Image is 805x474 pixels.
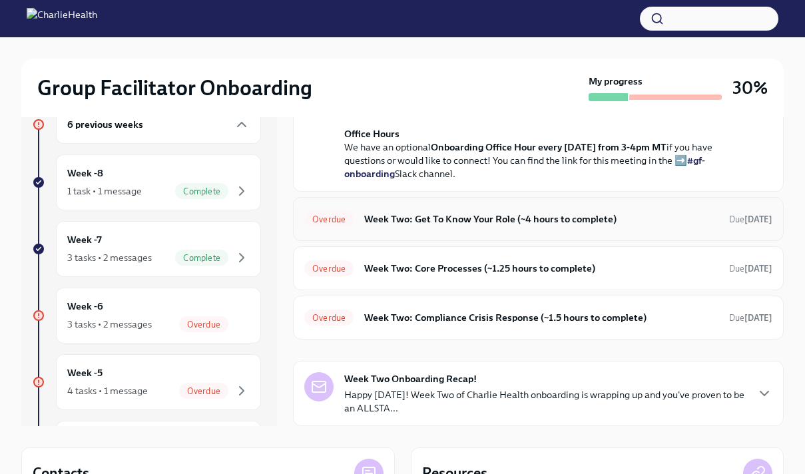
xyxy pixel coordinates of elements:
span: Overdue [304,214,354,224]
strong: [DATE] [744,264,772,274]
a: OverdueWeek Two: Get To Know Your Role (~4 hours to complete)Due[DATE] [304,208,772,230]
strong: [DATE] [744,313,772,323]
span: July 21st, 2025 09:00 [729,262,772,275]
a: Week -73 tasks • 2 messagesComplete [32,221,261,277]
h6: Week -8 [67,166,103,180]
h2: Group Facilitator Onboarding [37,75,312,101]
span: Overdue [179,386,228,396]
div: 4 tasks • 1 message [67,384,148,397]
span: Due [729,264,772,274]
span: July 21st, 2025 09:00 [729,312,772,324]
a: OverdueWeek Two: Core Processes (~1.25 hours to complete)Due[DATE] [304,258,772,279]
h6: Week Two: Get To Know Your Role (~4 hours to complete) [364,212,718,226]
strong: Office Hours [344,128,400,140]
span: Overdue [179,320,228,330]
p: Happy [DATE]! Week Two of Charlie Health onboarding is wrapping up and you've proven to be an ALL... [344,388,746,415]
a: Week -63 tasks • 2 messagesOverdue [32,288,261,344]
strong: Week Two Onboarding Recap! [344,372,477,385]
div: 1 task • 1 message [67,184,142,198]
span: Overdue [304,264,354,274]
h6: Week -5 [67,365,103,380]
div: 6 previous weeks [56,105,261,144]
h6: Week Two: Core Processes (~1.25 hours to complete) [364,261,718,276]
a: Week -54 tasks • 1 messageOverdue [32,354,261,410]
div: 3 tasks • 2 messages [67,251,152,264]
strong: [DATE] [744,214,772,224]
h6: Week -7 [67,232,102,247]
h6: Week Two: Compliance Crisis Response (~1.5 hours to complete) [364,310,718,325]
span: Complete [175,253,228,263]
span: Overdue [304,313,354,323]
strong: My progress [589,75,643,88]
h3: 30% [732,76,768,100]
div: 3 tasks • 2 messages [67,318,152,331]
span: Due [729,214,772,224]
strong: Onboarding Office Hour every [DATE] from 3-4pm MT [431,141,667,153]
span: Complete [175,186,228,196]
h6: Week -6 [67,299,103,314]
span: July 21st, 2025 09:00 [729,213,772,226]
p: We have an optional if you have questions or would like to connect! You can find the link for thi... [344,127,751,180]
h6: 6 previous weeks [67,117,143,132]
a: Week -81 task • 1 messageComplete [32,154,261,210]
a: OverdueWeek Two: Compliance Crisis Response (~1.5 hours to complete)Due[DATE] [304,307,772,328]
img: CharlieHealth [27,8,97,29]
span: Due [729,313,772,323]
